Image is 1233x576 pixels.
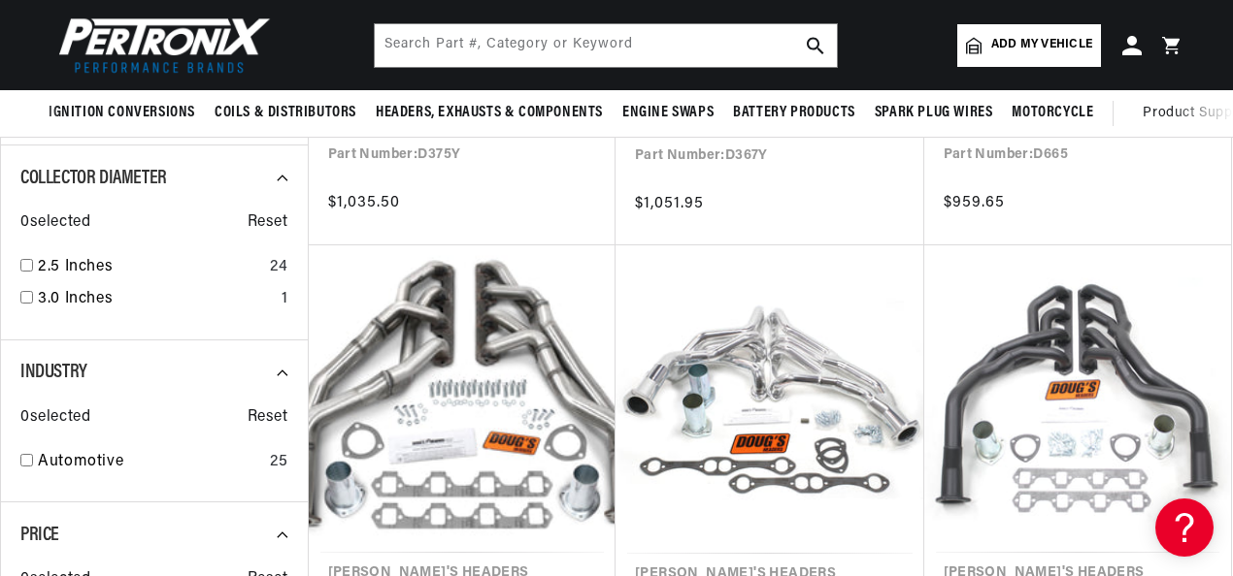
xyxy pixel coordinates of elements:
[613,90,723,136] summary: Engine Swaps
[991,36,1092,54] span: Add my vehicle
[723,90,865,136] summary: Battery Products
[375,24,837,67] input: Search Part #, Category or Keyword
[733,103,855,123] span: Battery Products
[865,90,1003,136] summary: Spark Plug Wires
[1002,90,1103,136] summary: Motorcycle
[794,24,837,67] button: search button
[622,103,714,123] span: Engine Swaps
[875,103,993,123] span: Spark Plug Wires
[1012,103,1093,123] span: Motorcycle
[957,24,1101,67] a: Add my vehicle
[366,90,613,136] summary: Headers, Exhausts & Components
[376,103,603,123] span: Headers, Exhausts & Components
